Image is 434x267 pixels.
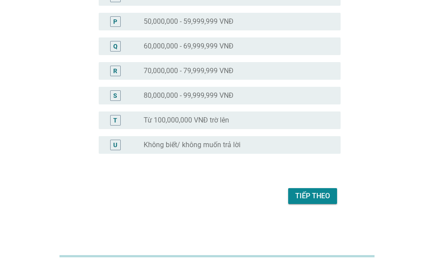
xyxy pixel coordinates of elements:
[295,191,330,201] div: Tiếp theo
[288,188,337,204] button: Tiếp theo
[113,17,117,26] div: P
[144,141,241,149] label: Không biết/ không muốn trả lời
[113,91,117,100] div: S
[113,66,117,75] div: R
[144,91,234,100] label: 80,000,000 - 99,999,999 VNĐ
[144,116,229,125] label: Từ 100,000,000 VNĐ trờ lên
[144,42,234,51] label: 60,000,000 - 69,999,999 VNĐ
[144,17,234,26] label: 50,000,000 - 59,999,999 VNĐ
[144,67,234,75] label: 70,000,000 - 79,999,999 VNĐ
[113,115,117,125] div: T
[113,41,118,51] div: Q
[113,140,117,149] div: U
